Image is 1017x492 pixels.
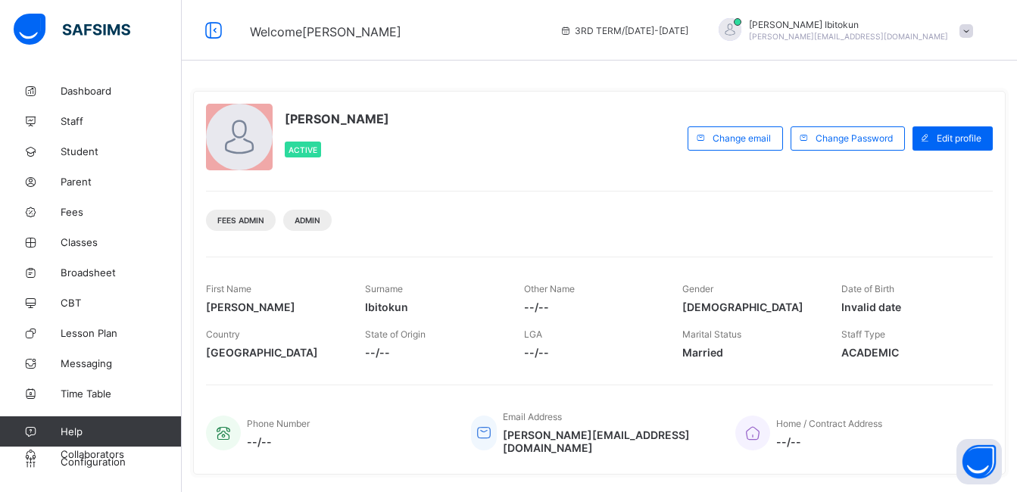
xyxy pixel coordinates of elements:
[365,300,501,313] span: Ibitokun
[682,329,741,340] span: Marital Status
[61,176,182,188] span: Parent
[956,439,1002,484] button: Open asap
[365,283,403,294] span: Surname
[206,283,251,294] span: First Name
[682,300,819,313] span: [DEMOGRAPHIC_DATA]
[14,14,130,45] img: safsims
[776,418,882,429] span: Home / Contract Address
[524,329,542,340] span: LGA
[749,19,948,30] span: [PERSON_NAME] Ibitokun
[365,346,501,359] span: --/--
[560,25,688,36] span: session/term information
[524,283,575,294] span: Other Name
[247,418,310,429] span: Phone Number
[503,428,713,454] span: [PERSON_NAME][EMAIL_ADDRESS][DOMAIN_NAME]
[937,132,981,144] span: Edit profile
[61,297,182,309] span: CBT
[206,346,342,359] span: [GEOGRAPHIC_DATA]
[524,300,660,313] span: --/--
[61,236,182,248] span: Classes
[713,132,771,144] span: Change email
[289,145,317,154] span: Active
[61,115,182,127] span: Staff
[749,32,948,41] span: [PERSON_NAME][EMAIL_ADDRESS][DOMAIN_NAME]
[841,300,978,313] span: Invalid date
[841,329,885,340] span: Staff Type
[524,346,660,359] span: --/--
[250,24,401,39] span: Welcome [PERSON_NAME]
[703,18,981,43] div: OlufemiIbitokun
[61,388,182,400] span: Time Table
[285,111,389,126] span: [PERSON_NAME]
[365,329,426,340] span: State of Origin
[503,411,562,422] span: Email Address
[217,216,264,225] span: Fees Admin
[61,85,182,97] span: Dashboard
[816,132,893,144] span: Change Password
[247,435,310,448] span: --/--
[61,327,182,339] span: Lesson Plan
[841,346,978,359] span: ACADEMIC
[776,435,882,448] span: --/--
[61,425,181,438] span: Help
[206,300,342,313] span: [PERSON_NAME]
[61,206,182,218] span: Fees
[61,266,182,279] span: Broadsheet
[61,456,181,468] span: Configuration
[61,357,182,369] span: Messaging
[682,283,713,294] span: Gender
[841,283,894,294] span: Date of Birth
[295,216,320,225] span: Admin
[206,329,240,340] span: Country
[61,145,182,157] span: Student
[682,346,819,359] span: Married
